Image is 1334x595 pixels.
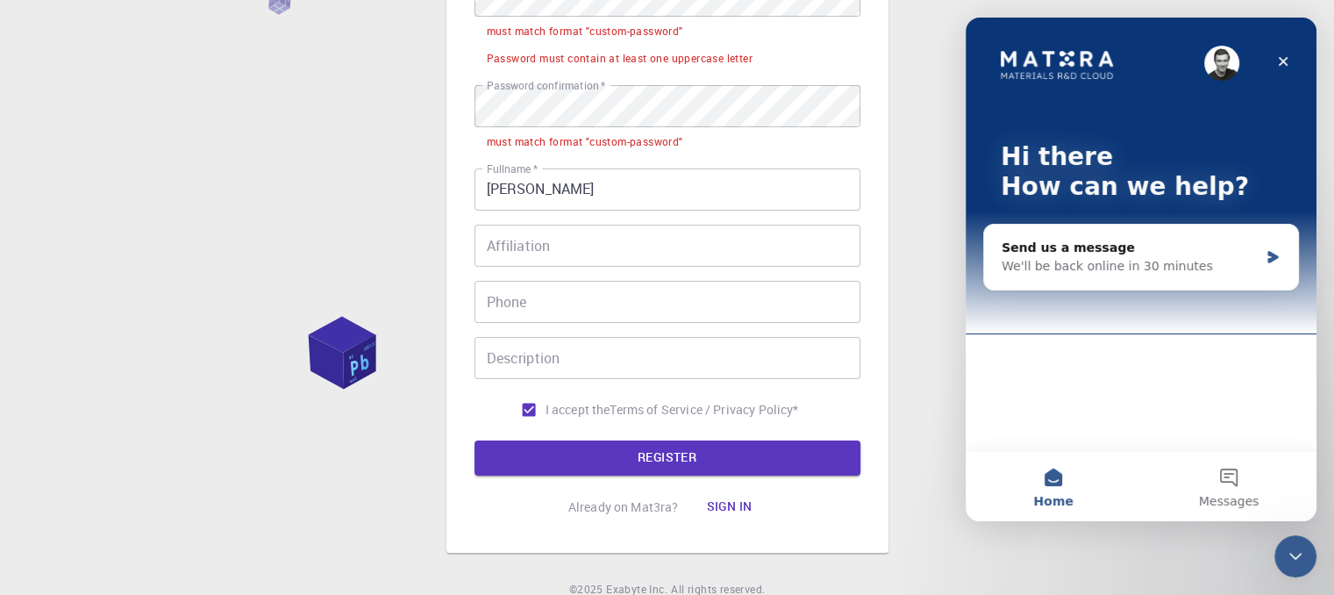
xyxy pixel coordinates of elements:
[487,50,753,68] div: Password must contain at least one uppercase letter
[487,78,605,93] label: Password confirmation
[487,161,538,176] label: Fullname
[546,401,610,419] span: I accept the
[1274,535,1316,577] iframe: Intercom live chat
[487,23,683,40] div: must match format "custom-password"
[610,401,798,419] p: Terms of Service / Privacy Policy *
[692,490,766,525] button: Sign in
[487,133,683,151] div: must match format "custom-password"
[610,401,798,419] a: Terms of Service / Privacy Policy*
[966,18,1316,521] iframe: Intercom live chat
[474,441,860,476] button: REGISTER
[568,498,679,516] p: Already on Mat3ra?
